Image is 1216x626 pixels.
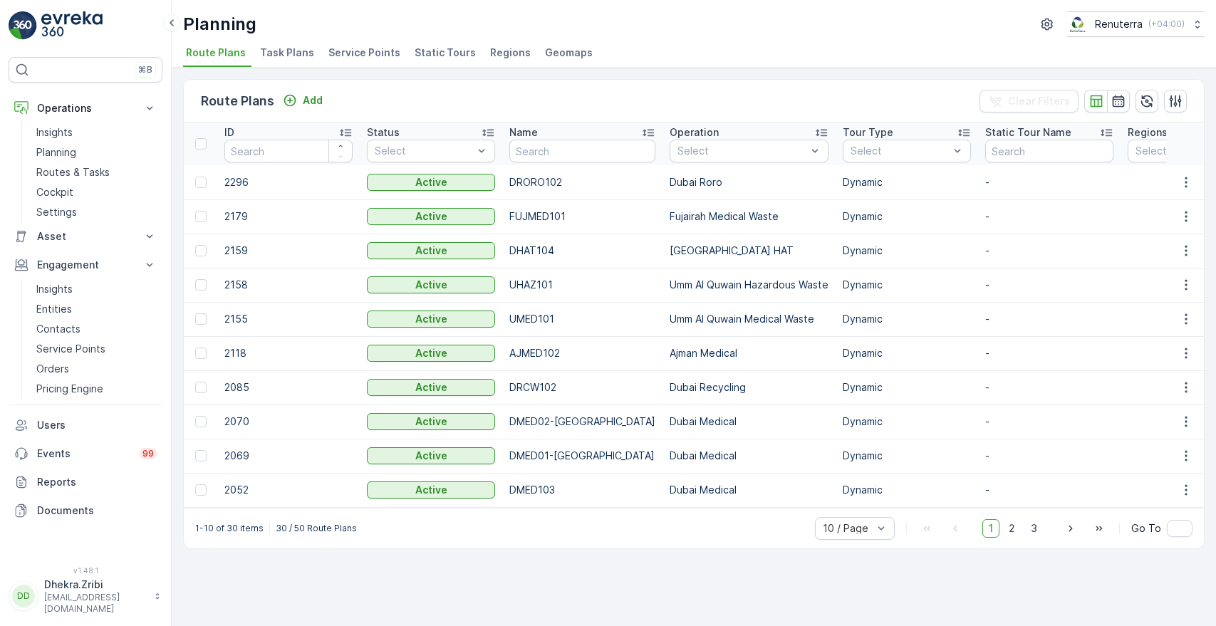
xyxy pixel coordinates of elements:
a: Events99 [9,439,162,468]
a: Orders [31,359,162,379]
span: 2 [1002,519,1022,538]
input: Search [509,140,655,162]
a: Planning [31,142,162,162]
p: Insights [36,125,73,140]
span: 3 [1024,519,1044,538]
p: Contacts [36,322,80,336]
td: 2158 [217,268,360,302]
button: Clear Filters [979,90,1079,113]
button: Active [367,276,495,293]
div: DD [12,585,35,607]
td: Dynamic [836,268,978,302]
td: 2159 [217,234,360,268]
p: Active [415,380,447,395]
p: Active [415,312,447,326]
p: Active [415,449,447,463]
td: AJMED102 [502,336,662,370]
td: Dynamic [836,199,978,234]
button: Add [277,92,328,109]
a: Settings [31,202,162,222]
p: Active [415,175,447,189]
p: Routes & Tasks [36,165,110,179]
button: DDDhekra.Zribi[EMAIL_ADDRESS][DOMAIN_NAME] [9,578,162,615]
p: Engagement [37,258,134,272]
a: Contacts [31,319,162,339]
p: Active [415,483,447,497]
p: Events [37,447,131,461]
p: Static Tour Name [985,125,1071,140]
td: 2070 [217,405,360,439]
td: Umm Al Quwain Medical Waste [662,302,836,336]
td: Dubai Roro [662,165,836,199]
img: logo_light-DOdMpM7g.png [41,11,103,40]
div: Toggle Row Selected [195,348,207,359]
a: Routes & Tasks [31,162,162,182]
td: UHAZ101 [502,268,662,302]
button: Active [367,311,495,328]
td: DHAT104 [502,234,662,268]
p: Clear Filters [1008,94,1070,108]
button: Active [367,174,495,191]
td: Dynamic [836,370,978,405]
td: Dubai Recycling [662,370,836,405]
div: Toggle Row Selected [195,245,207,256]
p: Active [415,209,447,224]
td: Fujairah Medical Waste [662,199,836,234]
p: - [985,209,1113,224]
div: Toggle Row Selected [195,313,207,325]
p: - [985,244,1113,258]
p: - [985,483,1113,497]
td: UMED101 [502,302,662,336]
p: Active [415,346,447,360]
p: Tour Type [843,125,893,140]
td: Dynamic [836,336,978,370]
span: Go To [1131,521,1161,536]
td: Dubai Medical [662,473,836,507]
td: FUJMED101 [502,199,662,234]
a: Pricing Engine [31,379,162,399]
td: Dubai Medical [662,405,836,439]
div: Toggle Row Selected [195,450,207,461]
p: Reports [37,475,157,489]
p: Asset [37,229,134,244]
img: Screenshot_2024-07-26_at_13.33.01.png [1067,16,1089,32]
p: ( +04:00 ) [1148,19,1185,30]
p: Active [415,414,447,429]
button: Asset [9,222,162,251]
p: Add [303,93,323,108]
p: Entities [36,302,72,316]
p: - [985,449,1113,463]
p: Users [37,418,157,432]
a: Cockpit [31,182,162,202]
span: Task Plans [260,46,314,60]
span: Geomaps [545,46,593,60]
button: Active [367,447,495,464]
p: Service Points [36,342,105,356]
button: Active [367,345,495,362]
p: Dhekra.Zribi [44,578,147,592]
td: Dynamic [836,439,978,473]
div: Toggle Row Selected [195,484,207,496]
td: Dynamic [836,473,978,507]
p: Renuterra [1095,17,1143,31]
td: Dynamic [836,165,978,199]
input: Search [985,140,1113,162]
p: Insights [36,282,73,296]
span: Service Points [328,46,400,60]
p: Regions [1128,125,1168,140]
p: Pricing Engine [36,382,103,396]
p: - [985,312,1113,326]
td: 2069 [217,439,360,473]
span: Route Plans [186,46,246,60]
p: Select [677,144,806,158]
span: Regions [490,46,531,60]
p: Cockpit [36,185,73,199]
p: 1-10 of 30 items [195,523,264,534]
td: DRORO102 [502,165,662,199]
p: [EMAIL_ADDRESS][DOMAIN_NAME] [44,592,147,615]
td: Umm Al Quwain Hazardous Waste [662,268,836,302]
p: Documents [37,504,157,518]
td: Dynamic [836,302,978,336]
button: Active [367,208,495,225]
p: ID [224,125,234,140]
